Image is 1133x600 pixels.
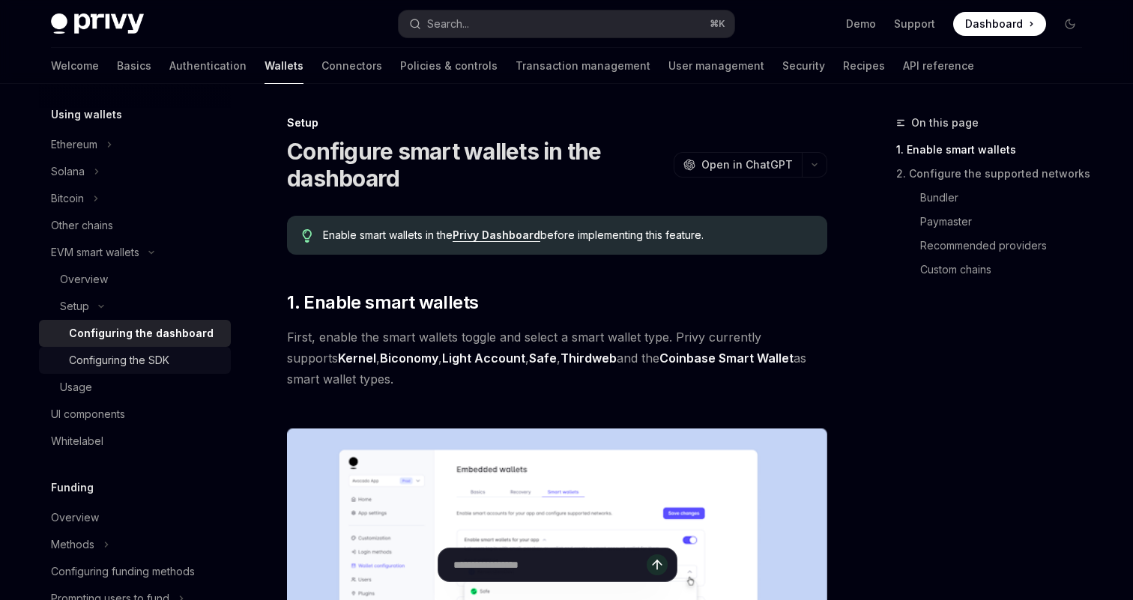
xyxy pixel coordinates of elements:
[39,185,231,212] button: Bitcoin
[287,115,827,130] div: Setup
[39,558,231,585] a: Configuring funding methods
[561,351,617,366] a: Thirdweb
[302,229,312,243] svg: Tip
[60,297,89,315] div: Setup
[647,554,668,575] button: Send message
[701,157,793,172] span: Open in ChatGPT
[51,48,99,84] a: Welcome
[51,243,139,261] div: EVM smart wallets
[896,186,1094,210] a: Bundler
[1058,12,1082,36] button: Toggle dark mode
[529,351,557,366] a: Safe
[896,210,1094,234] a: Paymaster
[896,162,1094,186] a: 2. Configure the supported networks
[51,136,97,154] div: Ethereum
[338,351,376,366] a: Kernel
[117,48,151,84] a: Basics
[69,351,169,369] div: Configuring the SDK
[51,479,94,497] h5: Funding
[51,216,113,234] div: Other chains
[442,351,525,366] a: Light Account
[51,432,103,450] div: Whitelabel
[39,428,231,455] a: Whitelabel
[39,504,231,531] a: Overview
[321,48,382,84] a: Connectors
[287,138,668,192] h1: Configure smart wallets in the dashboard
[846,16,876,31] a: Demo
[903,48,974,84] a: API reference
[427,15,469,33] div: Search...
[659,351,794,366] a: Coinbase Smart Wallet
[911,114,979,132] span: On this page
[399,10,734,37] button: Search...⌘K
[51,106,122,124] h5: Using wallets
[39,212,231,239] a: Other chains
[894,16,935,31] a: Support
[60,270,108,288] div: Overview
[453,228,540,242] a: Privy Dashboard
[39,293,231,320] button: Setup
[39,347,231,374] a: Configuring the SDK
[39,266,231,293] a: Overview
[896,234,1094,258] a: Recommended providers
[39,401,231,428] a: UI components
[39,531,231,558] button: Methods
[674,152,802,178] button: Open in ChatGPT
[965,16,1023,31] span: Dashboard
[169,48,247,84] a: Authentication
[60,378,92,396] div: Usage
[51,563,195,581] div: Configuring funding methods
[287,291,478,315] span: 1. Enable smart wallets
[51,13,144,34] img: dark logo
[69,324,214,342] div: Configuring the dashboard
[39,374,231,401] a: Usage
[668,48,764,84] a: User management
[265,48,303,84] a: Wallets
[39,320,231,347] a: Configuring the dashboard
[323,228,812,243] span: Enable smart wallets in the before implementing this feature.
[400,48,498,84] a: Policies & controls
[39,131,231,158] button: Ethereum
[51,536,94,554] div: Methods
[953,12,1046,36] a: Dashboard
[782,48,825,84] a: Security
[287,327,827,390] span: First, enable the smart wallets toggle and select a smart wallet type. Privy currently supports ,...
[453,548,647,581] input: Ask a question...
[896,258,1094,282] a: Custom chains
[51,405,125,423] div: UI components
[39,239,231,266] button: EVM smart wallets
[51,163,85,181] div: Solana
[51,509,99,527] div: Overview
[843,48,885,84] a: Recipes
[896,138,1094,162] a: 1. Enable smart wallets
[710,18,725,30] span: ⌘ K
[516,48,650,84] a: Transaction management
[380,351,438,366] a: Biconomy
[39,158,231,185] button: Solana
[51,190,84,207] div: Bitcoin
